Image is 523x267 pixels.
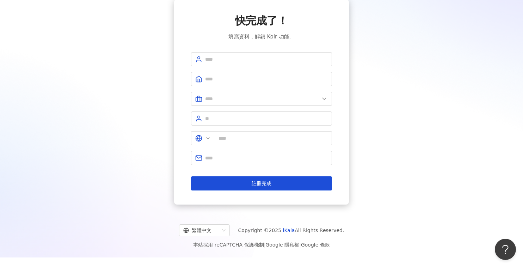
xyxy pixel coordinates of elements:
a: Google 條款 [301,242,330,248]
button: 註冊完成 [191,176,332,190]
span: 本站採用 reCAPTCHA 保護機制 [193,241,330,249]
div: 繁體中文 [183,225,219,236]
iframe: Help Scout Beacon - Open [495,239,516,260]
span: 填寫資料，解鎖 Kolr 功能。 [228,32,295,41]
span: 快完成了！ [235,13,288,28]
a: Google 隱私權 [265,242,299,248]
span: | [264,242,266,248]
span: | [299,242,301,248]
span: 註冊完成 [252,181,271,186]
a: iKala [283,227,295,233]
span: Copyright © 2025 All Rights Reserved. [238,226,344,235]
